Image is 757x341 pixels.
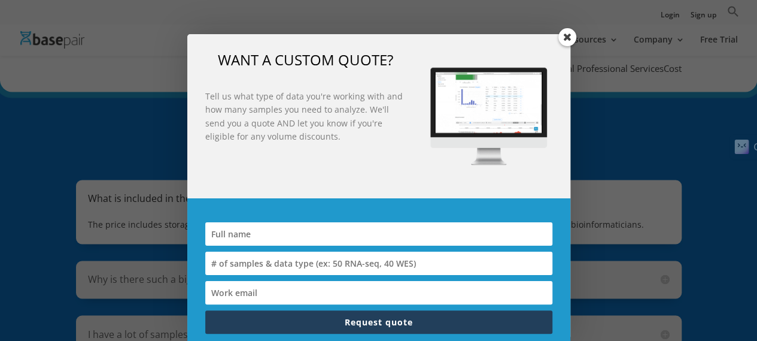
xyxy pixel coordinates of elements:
[697,281,743,327] iframe: Drift Widget Chat Controller
[345,316,413,328] span: Request quote
[205,222,552,246] input: Full name
[205,90,403,142] strong: Tell us what type of data you're working with and how many samples you need to analyze. We'll sen...
[510,79,750,288] iframe: Drift Widget Chat Window
[205,281,552,304] input: Work email
[205,310,552,334] button: Request quote
[218,50,393,70] span: WANT A CUSTOM QUOTE?
[205,252,552,275] input: # of samples & data type (ex: 50 RNA-seq, 40 WES)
